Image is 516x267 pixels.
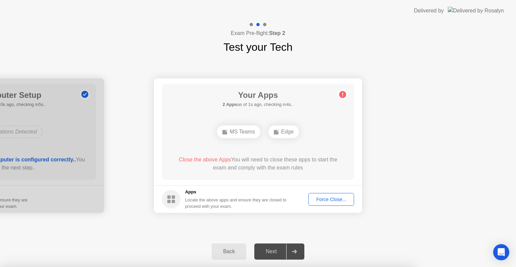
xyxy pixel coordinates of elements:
[414,7,444,15] div: Delivered by
[222,89,293,101] h1: Your Apps
[222,101,293,108] h5: as of 1s ago, checking in4s..
[222,102,237,107] b: 2 Apps
[185,197,287,209] div: Locate the above apps and ensure they are closed to proceed with your exam.
[448,7,504,14] img: Delivered by Rosalyn
[269,30,285,36] b: Step 2
[185,189,287,195] h5: Apps
[214,249,244,255] div: Back
[311,197,352,202] div: Force Close...
[179,157,231,162] span: Close the above Apps
[268,125,299,138] div: Edge
[217,125,260,138] div: MS Teams
[493,244,509,260] div: Open Intercom Messenger
[172,156,345,172] div: You will need to close these apps to start the exam and comply with the exam rules
[231,29,285,37] h4: Exam Pre-flight:
[223,39,293,55] h1: Test your Tech
[256,249,286,255] div: Next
